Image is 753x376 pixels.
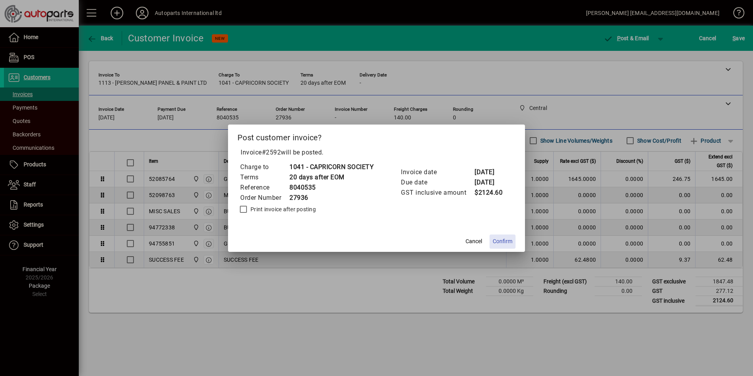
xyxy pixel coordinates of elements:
td: Invoice date [401,167,474,177]
td: GST inclusive amount [401,188,474,198]
td: [DATE] [474,167,506,177]
td: Terms [240,172,289,182]
h2: Post customer invoice? [228,125,525,147]
td: Due date [401,177,474,188]
td: 8040535 [289,182,374,193]
button: Confirm [490,235,516,249]
td: Reference [240,182,289,193]
td: $2124.60 [474,188,506,198]
td: 1041 - CAPRICORN SOCIETY [289,162,374,172]
td: Charge to [240,162,289,172]
label: Print invoice after posting [249,205,316,213]
span: Confirm [493,237,512,246]
td: 20 days after EOM [289,172,374,182]
td: [DATE] [474,177,506,188]
td: 27936 [289,193,374,203]
p: Invoice will be posted . [237,148,516,157]
button: Cancel [461,235,486,249]
span: Cancel [466,237,482,246]
td: Order Number [240,193,289,203]
span: #2592 [262,149,281,156]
